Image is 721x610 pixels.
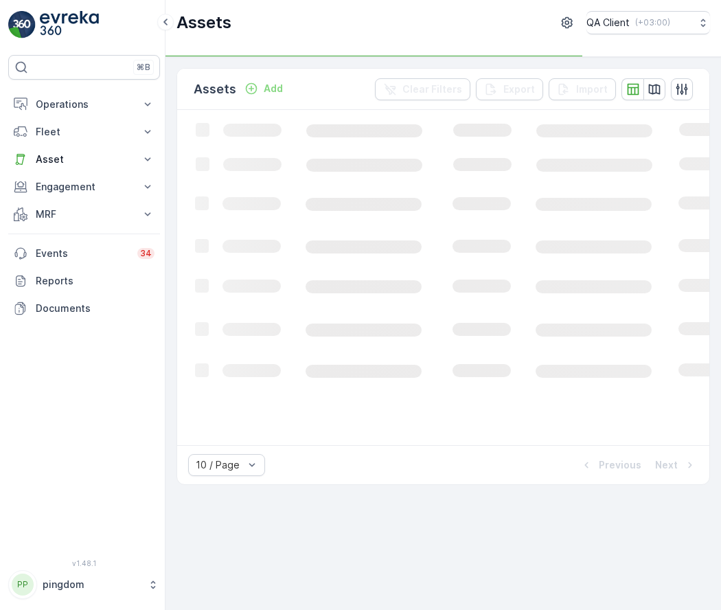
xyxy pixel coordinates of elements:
p: Next [655,458,678,472]
img: logo_light-DOdMpM7g.png [40,11,99,38]
p: Add [264,82,283,95]
p: Assets [176,12,231,34]
p: Assets [194,80,236,99]
p: Import [576,82,608,96]
button: Asset [8,146,160,173]
p: Fleet [36,125,133,139]
a: Events34 [8,240,160,267]
p: ⌘B [137,62,150,73]
button: Clear Filters [375,78,470,100]
p: ( +03:00 ) [635,17,670,28]
p: Clear Filters [402,82,462,96]
p: pingdom [43,578,141,591]
p: Reports [36,274,154,288]
p: Asset [36,152,133,166]
a: Reports [8,267,160,295]
p: QA Client [586,16,630,30]
span: v 1.48.1 [8,559,160,567]
p: Export [503,82,535,96]
button: Import [549,78,616,100]
p: Events [36,247,129,260]
p: MRF [36,207,133,221]
button: MRF [8,201,160,228]
p: Previous [599,458,641,472]
img: logo [8,11,36,38]
button: QA Client(+03:00) [586,11,710,34]
button: Fleet [8,118,160,146]
div: PP [12,574,34,596]
p: Engagement [36,180,133,194]
p: Operations [36,98,133,111]
button: Operations [8,91,160,118]
button: Next [654,457,698,473]
button: Previous [578,457,643,473]
p: 34 [140,248,152,259]
button: Engagement [8,173,160,201]
p: Documents [36,302,154,315]
button: PPpingdom [8,570,160,599]
button: Add [239,80,288,97]
a: Documents [8,295,160,322]
button: Export [476,78,543,100]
